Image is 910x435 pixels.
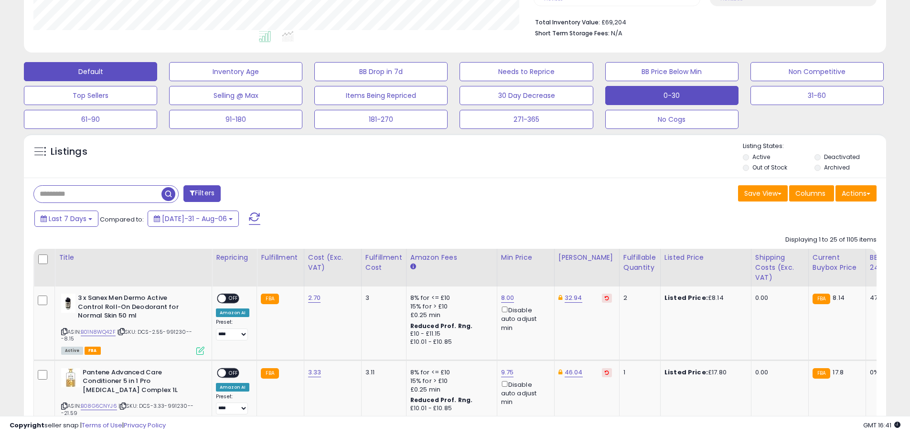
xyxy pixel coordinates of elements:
[59,253,208,263] div: Title
[82,421,122,430] a: Terms of Use
[460,110,593,129] button: 271-365
[558,253,615,263] div: [PERSON_NAME]
[216,308,249,317] div: Amazon AI
[738,185,788,202] button: Save View
[410,404,490,413] div: £10.01 - £10.85
[169,62,302,81] button: Inventory Age
[664,294,744,302] div: £8.14
[410,294,490,302] div: 8% for <= £10
[49,214,86,223] span: Last 7 Days
[410,385,490,394] div: £0.25 min
[813,253,862,273] div: Current Buybox Price
[216,253,253,263] div: Repricing
[308,368,321,377] a: 3.33
[410,396,473,404] b: Reduced Prof. Rng.
[833,293,845,302] span: 8.14
[365,253,402,273] div: Fulfillment Cost
[623,294,653,302] div: 2
[501,368,514,377] a: 9.75
[824,153,860,161] label: Deactivated
[226,295,241,303] span: OFF
[410,311,490,319] div: £0.25 min
[813,368,830,379] small: FBA
[501,379,547,407] div: Disable auto adjust min
[308,253,357,273] div: Cost (Exc. VAT)
[216,383,249,392] div: Amazon AI
[535,29,610,37] b: Short Term Storage Fees:
[61,368,204,428] div: ASIN:
[664,293,708,302] b: Listed Price:
[664,253,747,263] div: Listed Price
[664,368,708,377] b: Listed Price:
[870,253,905,273] div: BB Share 24h.
[605,86,739,105] button: 0-30
[410,322,473,330] b: Reduced Prof. Rng.
[795,189,825,198] span: Columns
[61,347,83,355] span: All listings currently available for purchase on Amazon
[410,368,490,377] div: 8% for <= £10
[183,185,221,202] button: Filters
[78,294,194,323] b: 3 x Sanex Men Dermo Active Control Roll-On Deodorant for Normal Skin 50 ml
[501,253,550,263] div: Min Price
[61,402,193,416] span: | SKU: DCS-3.33-991230---21.59
[148,211,239,227] button: [DATE]-31 - Aug-06
[410,263,416,271] small: Amazon Fees.
[226,369,241,377] span: OFF
[162,214,227,223] span: [DATE]-31 - Aug-06
[314,110,448,129] button: 181-270
[835,185,877,202] button: Actions
[623,368,653,377] div: 1
[410,338,490,346] div: £10.01 - £10.85
[750,86,884,105] button: 31-60
[216,393,249,415] div: Preset:
[755,294,801,302] div: 0.00
[535,18,600,26] b: Total Inventory Value:
[755,368,801,377] div: 0.00
[81,328,116,336] a: B01N8WQ42F
[24,110,157,129] button: 61-90
[261,294,278,304] small: FBA
[755,253,804,283] div: Shipping Costs (Exc. VAT)
[789,185,834,202] button: Columns
[365,294,399,302] div: 3
[85,347,101,355] span: FBA
[785,235,877,244] div: Displaying 1 to 25 of 1105 items
[743,142,886,151] p: Listing States:
[501,305,547,332] div: Disable auto adjust min
[870,368,901,377] div: 0%
[565,368,583,377] a: 46.04
[10,421,44,430] strong: Copyright
[752,163,787,171] label: Out of Stock
[169,86,302,105] button: Selling @ Max
[261,368,278,379] small: FBA
[261,253,300,263] div: Fulfillment
[365,368,399,377] div: 3.11
[216,319,249,340] div: Preset:
[34,211,98,227] button: Last 7 Days
[81,402,117,410] a: B08G6CNYJ6
[623,253,656,273] div: Fulfillable Quantity
[501,293,514,303] a: 8.00
[605,62,739,81] button: BB Price Below Min
[565,293,582,303] a: 32.94
[870,294,901,302] div: 47%
[314,62,448,81] button: BB Drop in 7d
[51,145,87,159] h5: Listings
[813,294,830,304] small: FBA
[169,110,302,129] button: 91-180
[410,302,490,311] div: 15% for > £10
[535,16,869,27] li: £69,204
[24,86,157,105] button: Top Sellers
[750,62,884,81] button: Non Competitive
[410,253,493,263] div: Amazon Fees
[314,86,448,105] button: Items Being Repriced
[83,368,199,397] b: Pantene Advanced Care Conditioner 5 in 1 Pro [MEDICAL_DATA] Complex 1L
[605,110,739,129] button: No Cogs
[10,421,166,430] div: seller snap | |
[611,29,622,38] span: N/A
[308,293,321,303] a: 2.70
[824,163,850,171] label: Archived
[24,62,157,81] button: Default
[61,294,75,313] img: 312fbo3PCjL._SL40_.jpg
[664,368,744,377] div: £17.80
